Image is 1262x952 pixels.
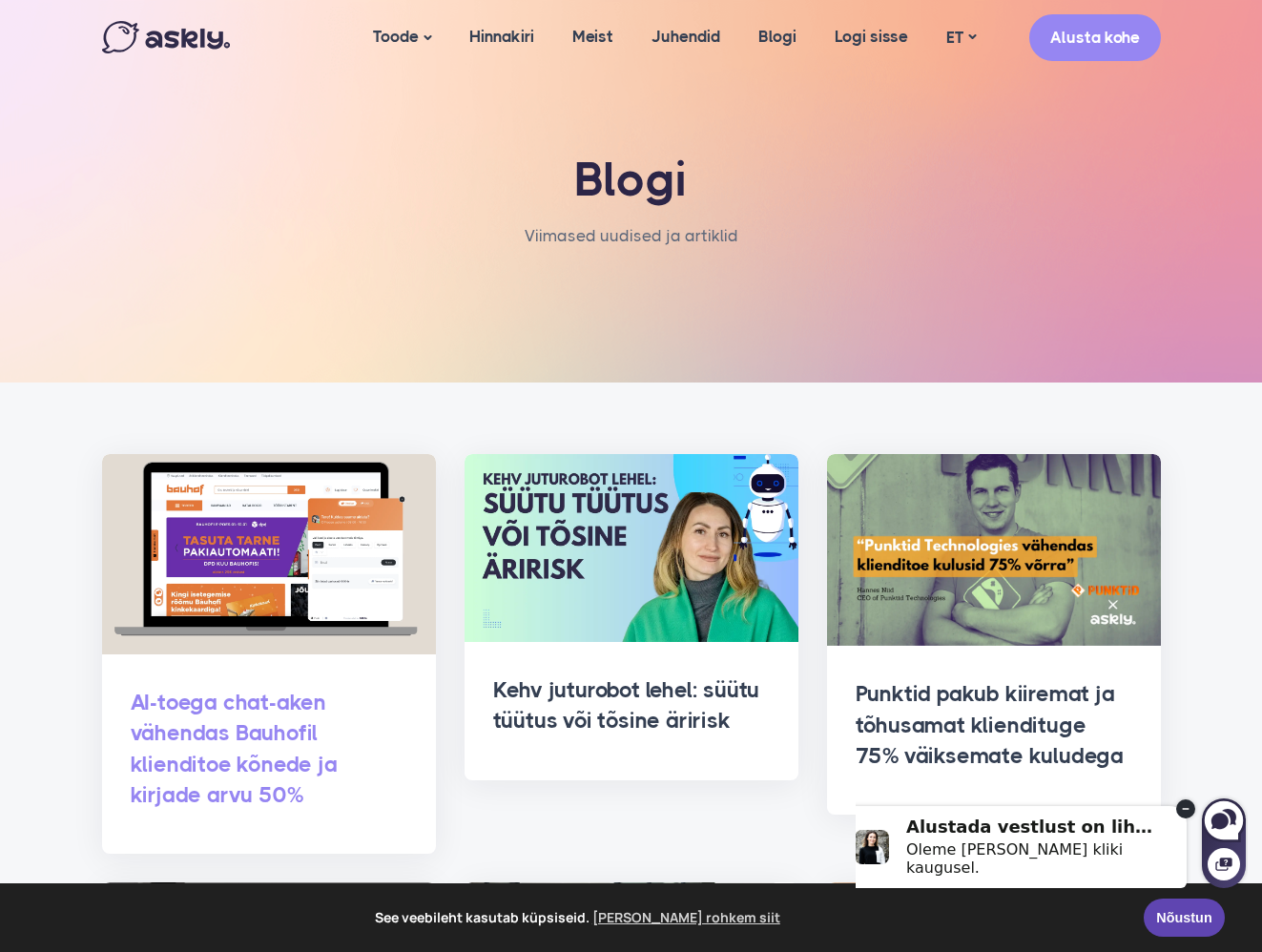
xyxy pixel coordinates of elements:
[856,681,1124,768] a: Punktid pakub kiiremat ja tõhusamat kliendituge 75% väiksemate kuludega
[493,677,760,734] a: Kehv juturobot lehel: süütu tüütus või tõsine äririsk
[758,27,797,46] span: Blogi
[525,222,738,269] nav: breadcrumb
[51,67,304,103] div: Oleme [PERSON_NAME] kliki kaugusel.
[102,21,230,53] img: Askly
[131,690,338,808] a: AI-toega chat-aken vähendas Bauhofil klienditoe kõnede ja kirjade arvu 50%
[946,28,964,47] span: ET
[525,222,738,250] span: Viimased uudised ja artiklid
[51,44,304,63] div: Alustada vestlust on lihtne!
[652,27,720,46] span: Juhendid
[469,27,534,46] span: Hinnakiri
[590,903,783,932] a: learn more about cookies
[572,27,613,46] span: Meist
[856,774,1248,890] iframe: Askly chat
[1156,910,1211,925] span: Nõustun
[375,908,590,926] span: See veebileht kasutab küpsiseid.
[574,152,687,207] span: Blogi
[1050,24,1140,52] span: Alusta kohe
[592,908,780,926] span: [PERSON_NAME] rohkem siit
[1029,14,1161,61] a: Alusta kohe
[927,24,995,52] a: ET
[1144,899,1225,937] a: Nõustun
[835,27,908,46] span: Logi sisse
[373,27,419,46] span: Toode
